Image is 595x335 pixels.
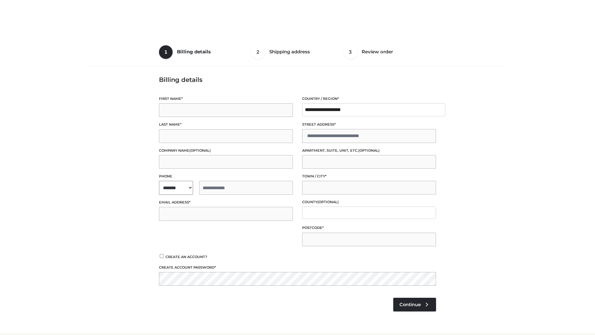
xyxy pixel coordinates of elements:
label: County [302,199,436,205]
span: (optional) [317,200,339,204]
span: Shipping address [269,49,310,55]
h3: Billing details [159,76,436,83]
label: Apartment, suite, unit, etc. [302,148,436,154]
label: Postcode [302,225,436,231]
span: 3 [344,45,357,59]
label: Country / Region [302,96,436,102]
span: Review order [362,49,393,55]
label: Last name [159,122,293,127]
label: Street address [302,122,436,127]
label: First name [159,96,293,102]
span: 1 [159,45,173,59]
span: Billing details [177,49,211,55]
span: Continue [399,302,421,307]
input: Create an account? [159,254,165,258]
label: Company name [159,148,293,154]
span: (optional) [358,148,380,153]
label: Create account password [159,265,436,270]
span: 2 [251,45,265,59]
span: (optional) [189,148,211,153]
span: Create an account? [165,255,207,259]
a: Continue [393,298,436,311]
label: Town / City [302,173,436,179]
label: Email address [159,199,293,205]
label: Phone [159,173,293,179]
